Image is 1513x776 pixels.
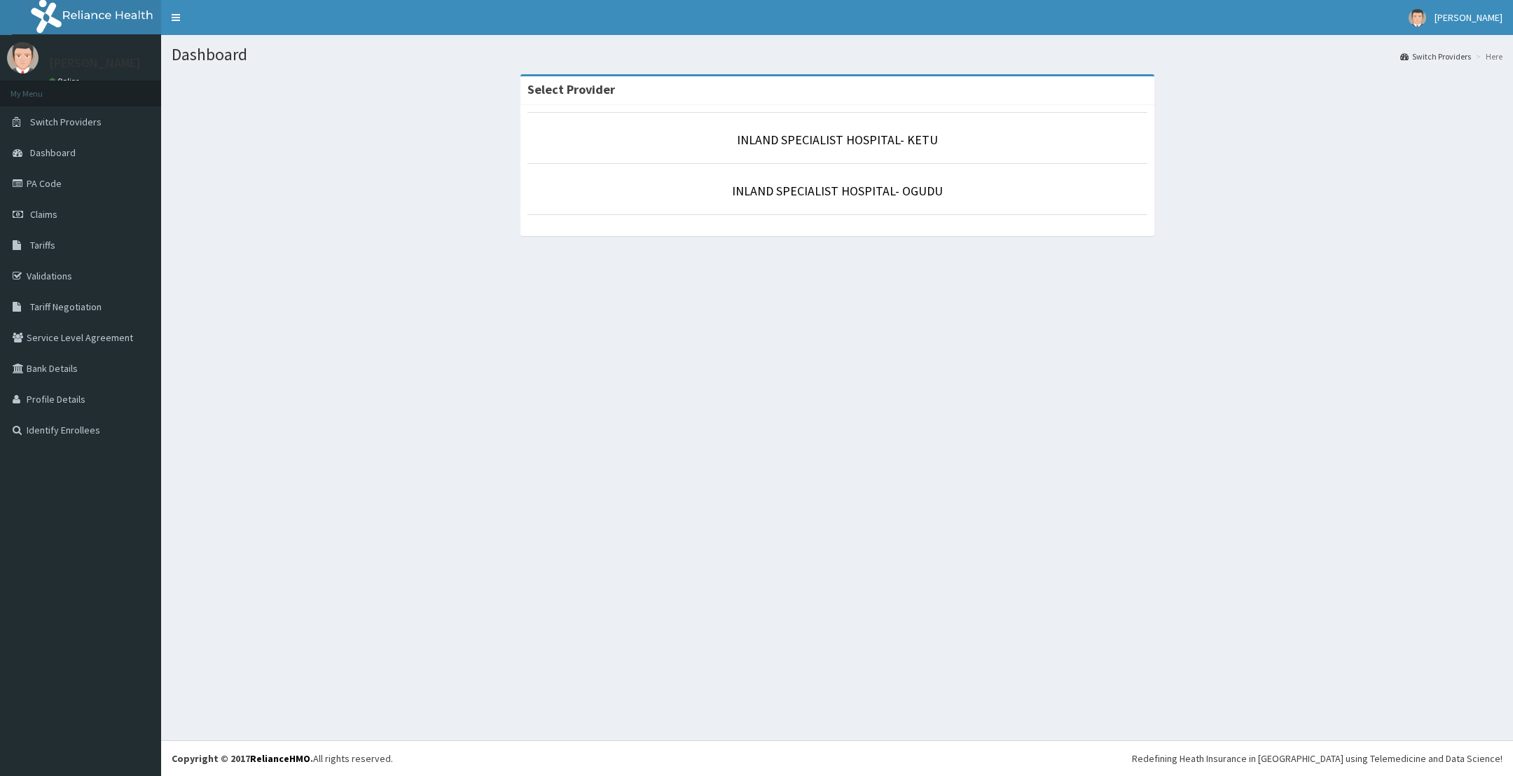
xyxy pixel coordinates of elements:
a: Online [49,76,83,86]
a: RelianceHMO [250,752,310,765]
a: INLAND SPECIALIST HOSPITAL- OGUDU [732,183,943,199]
p: [PERSON_NAME] [49,57,141,69]
span: Claims [30,208,57,221]
strong: Copyright © 2017 . [172,752,313,765]
strong: Select Provider [527,81,615,97]
footer: All rights reserved. [161,740,1513,776]
span: Switch Providers [30,116,102,128]
a: INLAND SPECIALIST HOSPITAL- KETU [737,132,938,148]
a: Switch Providers [1400,50,1471,62]
li: Here [1472,50,1502,62]
span: Dashboard [30,146,76,159]
img: User Image [1409,9,1426,27]
span: Tariffs [30,239,55,251]
img: User Image [7,42,39,74]
h1: Dashboard [172,46,1502,64]
span: [PERSON_NAME] [1435,11,1502,24]
div: Redefining Heath Insurance in [GEOGRAPHIC_DATA] using Telemedicine and Data Science! [1132,751,1502,765]
span: Tariff Negotiation [30,300,102,313]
